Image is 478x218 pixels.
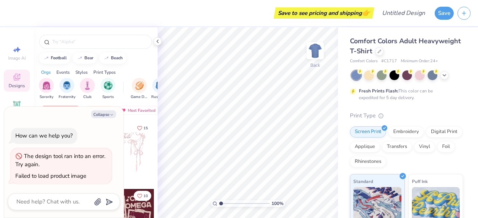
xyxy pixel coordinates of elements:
div: filter for Fraternity [59,78,75,100]
span: Standard [353,177,373,185]
div: beach [111,56,123,60]
span: Comfort Colors Adult Heavyweight T-Shirt [350,37,461,56]
input: Try "Alpha" [52,38,147,45]
button: Like [134,123,151,133]
span: Rush & Bid [151,94,168,100]
div: Vinyl [414,141,435,152]
strong: Fresh Prints Flash: [359,88,398,94]
div: Applique [350,141,380,152]
div: Most Favorited [117,106,159,115]
div: Digital Print [426,126,462,138]
div: This color can be expedited for 5 day delivery. [359,88,451,101]
button: filter button [59,78,75,100]
div: Orgs [41,69,51,76]
span: Comfort Colors [350,58,378,64]
img: Back [308,43,323,58]
button: filter button [80,78,95,100]
div: filter for Club [80,78,95,100]
button: bear [73,53,97,64]
span: 👉 [362,8,370,17]
div: Embroidery [388,126,424,138]
span: # C1717 [381,58,397,64]
img: Sports Image [104,81,112,90]
div: Your Org's Fav [40,106,81,115]
span: 10 [143,194,148,198]
button: football [39,53,70,64]
span: Game Day [131,94,148,100]
span: Club [83,94,91,100]
button: beach [99,53,126,64]
img: Game Day Image [135,81,144,90]
button: filter button [151,78,168,100]
div: filter for Rush & Bid [151,78,168,100]
span: 100 % [271,200,283,207]
img: Fraternity Image [63,81,71,90]
span: Fraternity [59,94,75,100]
span: Minimum Order: 24 + [401,58,438,64]
img: Rush & Bid Image [156,81,164,90]
img: Sorority Image [42,81,51,90]
button: filter button [131,78,148,100]
div: Print Type [350,111,463,120]
button: Like [134,191,151,201]
button: filter button [100,78,115,100]
div: The design tool ran into an error. Try again. [15,152,105,168]
div: How can we help you? [15,132,73,139]
span: Sorority [40,94,53,100]
div: Rhinestones [350,156,386,167]
div: filter for Sports [100,78,115,100]
div: filter for Sorority [39,78,54,100]
div: Save to see pricing and shipping [276,7,372,19]
button: filter button [39,78,54,100]
div: bear [84,56,93,60]
div: Events [56,69,70,76]
div: Screen Print [350,126,386,138]
img: Club Image [83,81,91,90]
button: Collapse [91,110,116,118]
span: Image AI [8,55,26,61]
div: Styles [75,69,88,76]
div: Transfers [382,141,412,152]
div: Foil [437,141,455,152]
span: Sports [102,94,114,100]
img: trend_line.gif [77,56,83,60]
span: Designs [9,83,25,89]
div: filter for Game Day [131,78,148,100]
span: 15 [143,126,148,130]
img: trend_line.gif [43,56,49,60]
div: Back [310,62,320,69]
input: Untitled Design [376,6,431,20]
div: Failed to load product image [15,172,86,180]
button: Save [435,7,454,20]
img: trend_line.gif [103,56,109,60]
span: Puff Ink [412,177,428,185]
div: football [51,56,67,60]
div: Trending [84,106,115,115]
div: Print Types [93,69,116,76]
